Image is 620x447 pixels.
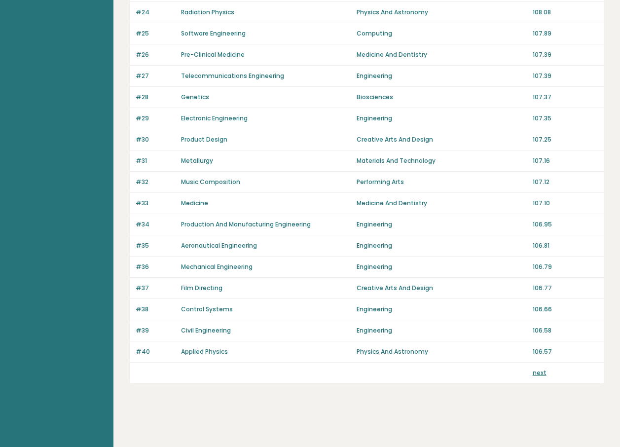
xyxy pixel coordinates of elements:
p: #25 [136,29,175,38]
p: Engineering [357,114,527,123]
p: Engineering [357,220,527,229]
p: #35 [136,241,175,250]
a: Metallurgy [181,156,213,165]
p: #39 [136,326,175,335]
a: Civil Engineering [181,326,231,335]
p: 107.89 [533,29,598,38]
a: Electronic Engineering [181,114,248,122]
a: Software Engineering [181,29,246,37]
p: 107.39 [533,50,598,59]
p: 107.25 [533,135,598,144]
p: #40 [136,347,175,356]
p: #34 [136,220,175,229]
p: Engineering [357,72,527,80]
a: Radiation Physics [181,8,234,16]
p: 106.79 [533,262,598,271]
p: #31 [136,156,175,165]
p: Medicine And Dentistry [357,50,527,59]
p: Engineering [357,262,527,271]
p: 107.12 [533,178,598,186]
a: Genetics [181,93,209,101]
p: #36 [136,262,175,271]
p: Performing Arts [357,178,527,186]
a: Film Directing [181,284,222,292]
p: 107.16 [533,156,598,165]
p: #24 [136,8,175,17]
p: Materials And Technology [357,156,527,165]
p: Engineering [357,305,527,314]
p: Physics And Astronomy [357,8,527,17]
p: #30 [136,135,175,144]
p: Computing [357,29,527,38]
p: #27 [136,72,175,80]
p: 107.37 [533,93,598,102]
p: Physics And Astronomy [357,347,527,356]
p: 106.95 [533,220,598,229]
a: Control Systems [181,305,233,313]
p: Medicine And Dentistry [357,199,527,208]
p: #28 [136,93,175,102]
p: 106.57 [533,347,598,356]
p: #26 [136,50,175,59]
p: Creative Arts And Design [357,135,527,144]
p: Engineering [357,326,527,335]
p: #33 [136,199,175,208]
a: Applied Physics [181,347,228,356]
a: Aeronautical Engineering [181,241,257,250]
p: #32 [136,178,175,186]
p: 108.08 [533,8,598,17]
p: 106.77 [533,284,598,293]
p: 107.39 [533,72,598,80]
a: Music Composition [181,178,240,186]
a: Product Design [181,135,227,144]
p: Engineering [357,241,527,250]
p: #29 [136,114,175,123]
a: Pre-Clinical Medicine [181,50,245,59]
p: 106.58 [533,326,598,335]
p: #38 [136,305,175,314]
p: 106.66 [533,305,598,314]
p: #37 [136,284,175,293]
a: Medicine [181,199,208,207]
p: 106.81 [533,241,598,250]
a: Telecommunications Engineering [181,72,284,80]
p: 107.10 [533,199,598,208]
p: Creative Arts And Design [357,284,527,293]
a: Production And Manufacturing Engineering [181,220,311,228]
p: 107.35 [533,114,598,123]
p: Biosciences [357,93,527,102]
a: next [533,369,547,377]
a: Mechanical Engineering [181,262,253,271]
